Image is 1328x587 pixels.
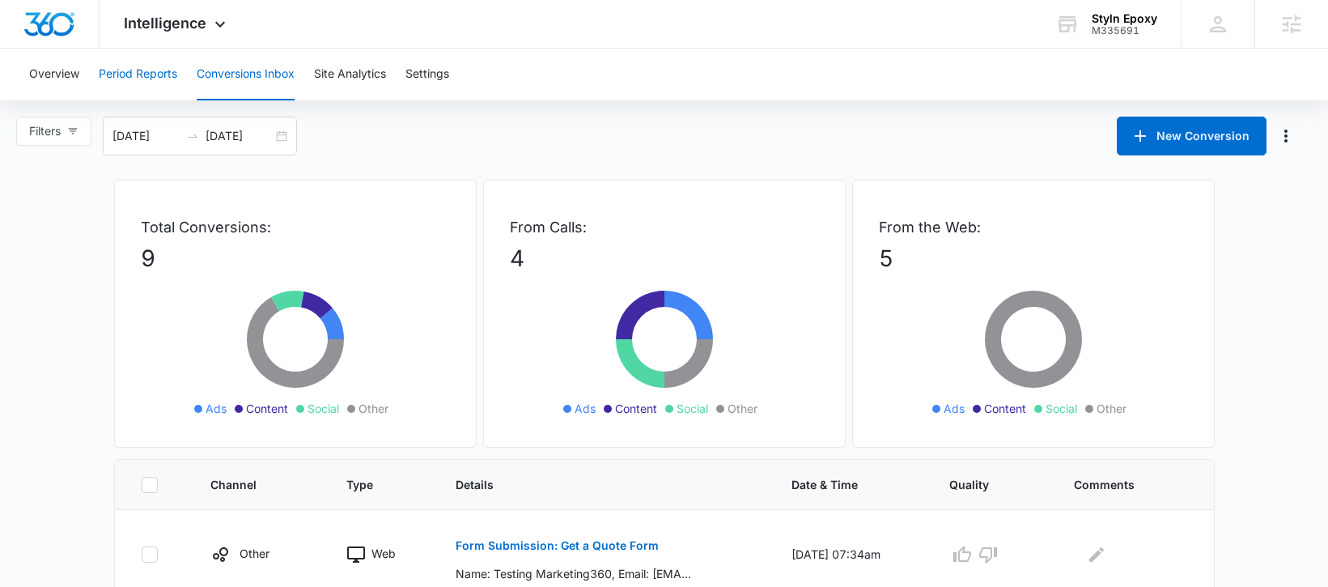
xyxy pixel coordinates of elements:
p: From the Web: [879,216,1188,238]
img: logo_orange.svg [26,26,39,39]
button: Filters [16,117,91,146]
button: Conversions Inbox [197,49,295,100]
span: Type [346,476,393,493]
button: Overview [29,49,79,100]
span: Ads [944,400,965,417]
span: Channel [210,476,284,493]
p: Name: Testing Marketing360, Email: [EMAIL_ADDRESS][DOMAIN_NAME], Phone: [PHONE_NUMBER], How can w... [456,565,691,582]
button: Form Submission: Get a Quote Form [456,526,659,565]
div: Domain Overview [62,96,145,106]
span: Other [1097,400,1126,417]
span: Content [984,400,1026,417]
button: Site Analytics [314,49,386,100]
div: v 4.0.25 [45,26,79,39]
span: Ads [575,400,596,417]
span: Social [308,400,339,417]
span: swap-right [186,130,199,142]
span: Quality [949,476,1012,493]
img: tab_keywords_by_traffic_grey.svg [161,94,174,107]
img: website_grey.svg [26,42,39,55]
span: Content [615,400,657,417]
input: End date [206,127,273,145]
button: Manage Numbers [1273,123,1299,149]
div: account id [1092,25,1157,36]
div: Keywords by Traffic [179,96,273,106]
div: account name [1092,12,1157,25]
span: Content [246,400,288,417]
span: Intelligence [124,15,206,32]
span: Other [359,400,388,417]
span: Comments [1074,476,1164,493]
span: Details [456,476,729,493]
span: Filters [29,122,61,140]
span: Social [677,400,708,417]
p: 9 [141,241,450,275]
p: 5 [879,241,1188,275]
p: Total Conversions: [141,216,450,238]
span: Other [728,400,757,417]
div: Domain: [DOMAIN_NAME] [42,42,178,55]
p: Web [371,545,396,562]
input: Start date [112,127,180,145]
button: Settings [405,49,449,100]
span: Social [1046,400,1077,417]
img: tab_domain_overview_orange.svg [44,94,57,107]
p: 4 [510,241,819,275]
p: Other [240,545,269,562]
p: From Calls: [510,216,819,238]
span: Date & Time [791,476,887,493]
button: Period Reports [99,49,177,100]
p: Form Submission: Get a Quote Form [456,540,659,551]
button: New Conversion [1117,117,1266,155]
span: Ads [206,400,227,417]
span: to [186,130,199,142]
button: Edit Comments [1084,542,1109,568]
